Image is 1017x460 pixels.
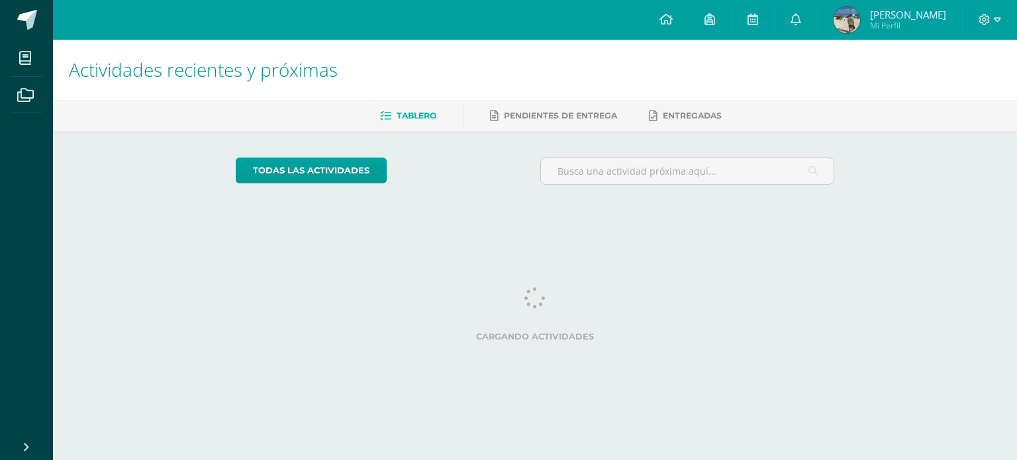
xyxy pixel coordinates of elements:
[870,20,946,31] span: Mi Perfil
[663,111,722,120] span: Entregadas
[504,111,617,120] span: Pendientes de entrega
[69,57,338,82] span: Actividades recientes y próximas
[380,105,436,126] a: Tablero
[541,158,834,184] input: Busca una actividad próxima aquí...
[236,332,835,342] label: Cargando actividades
[834,7,860,33] img: ec8bae89d783e9d72b845469984c39ba.png
[870,8,946,21] span: [PERSON_NAME]
[236,158,387,183] a: todas las Actividades
[397,111,436,120] span: Tablero
[490,105,617,126] a: Pendientes de entrega
[649,105,722,126] a: Entregadas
